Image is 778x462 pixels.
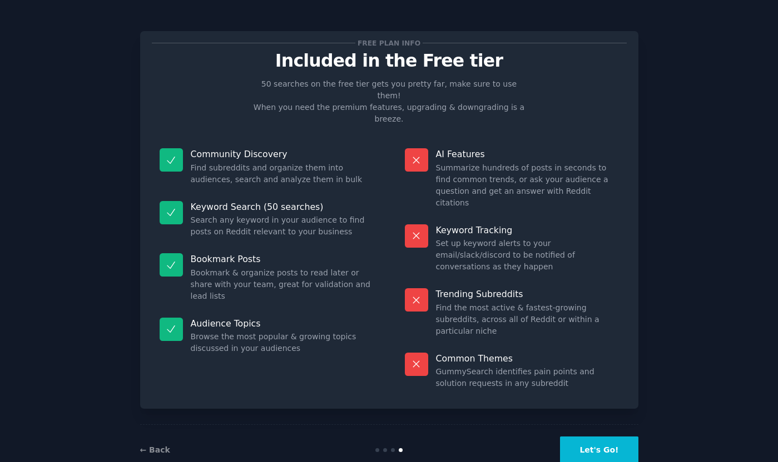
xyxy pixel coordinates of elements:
p: Keyword Tracking [436,224,619,236]
p: Common Themes [436,353,619,364]
p: Audience Topics [191,318,374,329]
dd: Summarize hundreds of posts in seconds to find common trends, or ask your audience a question and... [436,162,619,209]
p: Keyword Search (50 searches) [191,201,374,213]
p: Included in the Free tier [152,51,627,71]
dd: Find the most active & fastest-growing subreddits, across all of Reddit or within a particular niche [436,302,619,337]
p: 50 searches on the free tier gets you pretty far, make sure to use them! When you need the premiu... [249,78,529,125]
p: AI Features [436,148,619,160]
dd: Search any keyword in your audience to find posts on Reddit relevant to your business [191,214,374,238]
a: ← Back [140,445,170,454]
dd: Browse the most popular & growing topics discussed in your audiences [191,331,374,354]
p: Trending Subreddits [436,288,619,300]
p: Bookmark Posts [191,253,374,265]
dd: Bookmark & organize posts to read later or share with your team, great for validation and lead lists [191,267,374,302]
span: Free plan info [355,37,422,49]
dd: Set up keyword alerts to your email/slack/discord to be notified of conversations as they happen [436,238,619,273]
p: Community Discovery [191,148,374,160]
dd: Find subreddits and organize them into audiences, search and analyze them in bulk [191,162,374,185]
dd: GummySearch identifies pain points and solution requests in any subreddit [436,366,619,389]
